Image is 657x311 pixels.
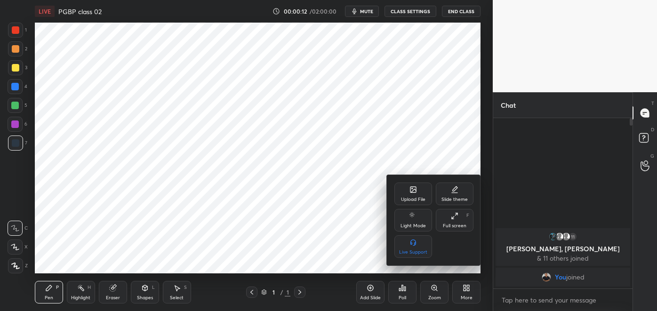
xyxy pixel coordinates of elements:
div: Upload File [401,197,425,202]
div: F [466,213,469,218]
div: Live Support [399,250,427,255]
div: Slide theme [441,197,468,202]
div: Full screen [443,223,466,228]
div: Light Mode [401,223,426,228]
